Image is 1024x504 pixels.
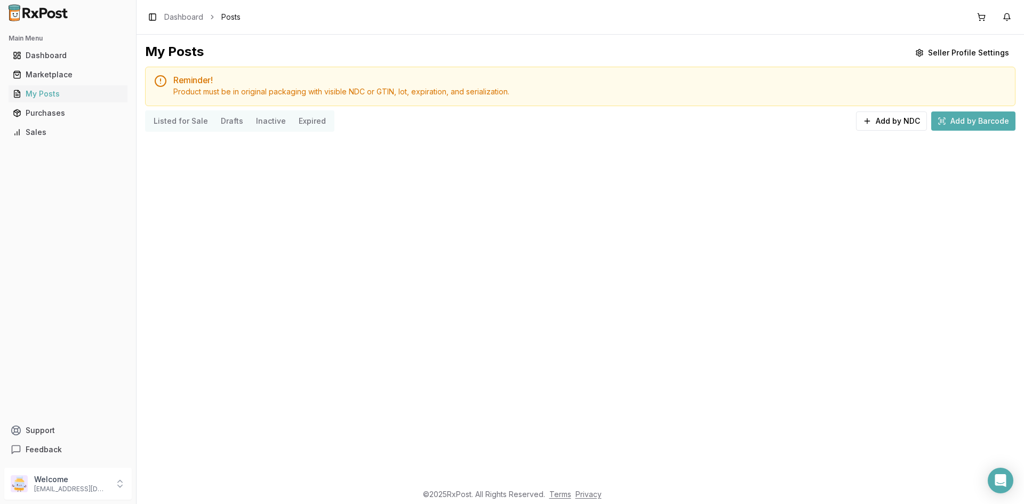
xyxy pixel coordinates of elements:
div: My Posts [145,43,204,62]
a: Marketplace [9,65,127,84]
a: Dashboard [164,12,203,22]
img: User avatar [11,475,28,492]
a: Terms [549,490,571,499]
button: Support [4,421,132,440]
button: Feedback [4,440,132,459]
a: Purchases [9,103,127,123]
span: Posts [221,12,241,22]
button: Purchases [4,105,132,122]
button: Dashboard [4,47,132,64]
div: Open Intercom Messenger [988,468,1013,493]
div: My Posts [13,89,123,99]
span: Feedback [26,444,62,455]
a: Privacy [575,490,602,499]
button: Inactive [250,113,292,130]
h2: Main Menu [9,34,127,43]
div: Purchases [13,108,123,118]
img: RxPost Logo [4,4,73,21]
button: Sales [4,124,132,141]
div: Sales [13,127,123,138]
p: [EMAIL_ADDRESS][DOMAIN_NAME] [34,485,108,493]
nav: breadcrumb [164,12,241,22]
a: My Posts [9,84,127,103]
button: Drafts [214,113,250,130]
button: Add by NDC [856,111,927,131]
button: Seller Profile Settings [909,43,1015,62]
div: Dashboard [13,50,123,61]
a: Dashboard [9,46,127,65]
h5: Reminder! [173,76,1006,84]
div: Marketplace [13,69,123,80]
button: Listed for Sale [147,113,214,130]
button: Expired [292,113,332,130]
a: Sales [9,123,127,142]
div: Product must be in original packaging with visible NDC or GTIN, lot, expiration, and serialization. [173,86,1006,97]
p: Welcome [34,474,108,485]
button: My Posts [4,85,132,102]
button: Add by Barcode [931,111,1015,131]
button: Marketplace [4,66,132,83]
